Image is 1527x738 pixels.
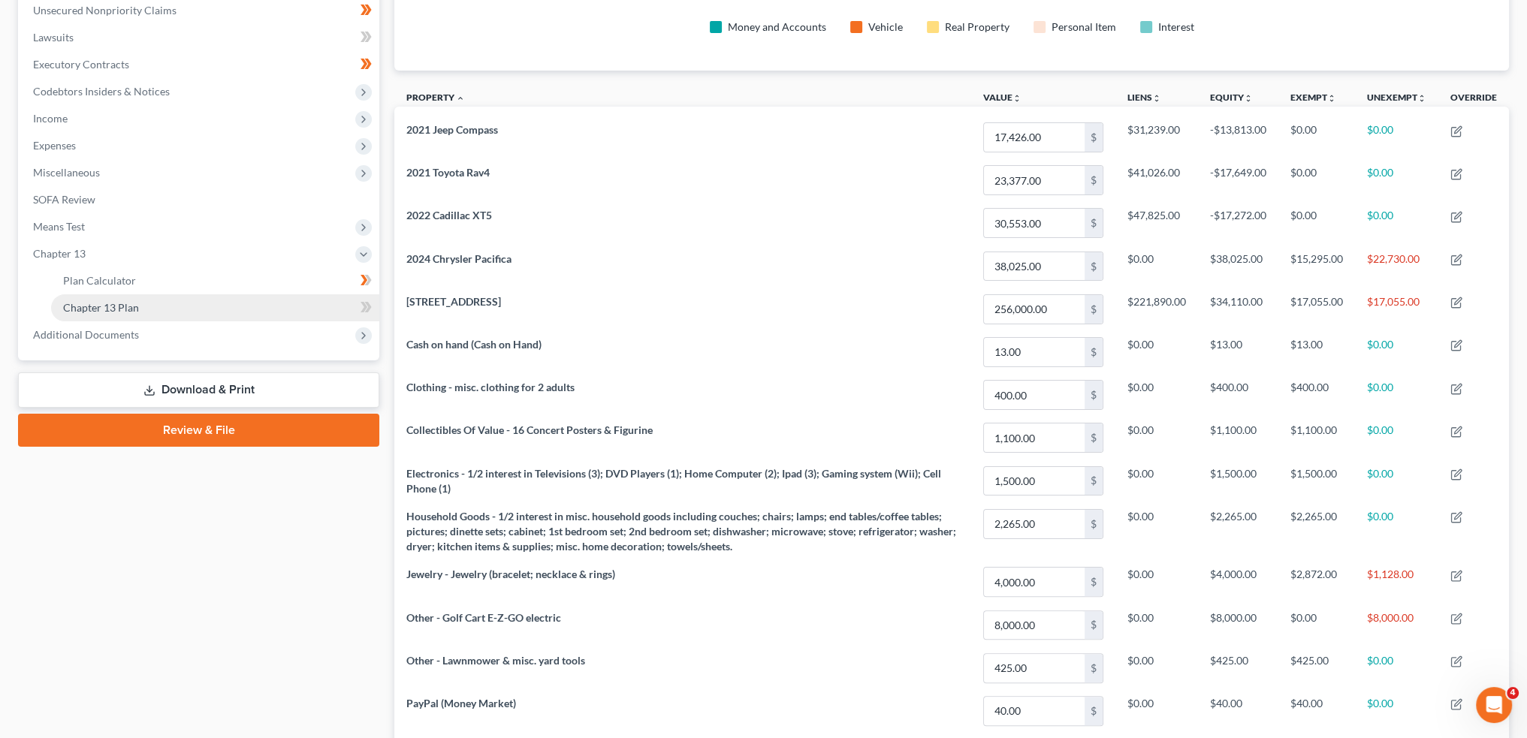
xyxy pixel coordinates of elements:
[984,423,1085,452] input: 0.00
[1085,510,1103,538] div: $
[33,85,170,98] span: Codebtors Insiders & Notices
[1278,373,1355,416] td: $400.00
[1210,92,1253,103] a: Equityunfold_more
[1278,159,1355,202] td: $0.00
[984,654,1085,682] input: 0.00
[1438,83,1509,116] th: Override
[1115,459,1198,502] td: $0.00
[984,381,1085,409] input: 0.00
[1278,459,1355,502] td: $1,500.00
[1278,502,1355,560] td: $2,265.00
[406,338,542,351] span: Cash on hand (Cash on Hand)
[1417,94,1426,103] i: unfold_more
[1278,561,1355,604] td: $2,872.00
[1115,245,1198,288] td: $0.00
[1367,92,1426,103] a: Unexemptunfold_more
[1198,202,1278,245] td: -$17,272.00
[1327,94,1336,103] i: unfold_more
[1115,288,1198,330] td: $221,890.00
[406,209,492,221] span: 2022 Cadillac XT5
[1158,20,1194,35] div: Interest
[51,294,379,321] a: Chapter 13 Plan
[983,92,1022,103] a: Valueunfold_more
[406,295,501,308] span: [STREET_ADDRESS]
[1278,330,1355,373] td: $13.00
[1198,373,1278,416] td: $400.00
[1085,611,1103,640] div: $
[1085,467,1103,496] div: $
[1355,288,1438,330] td: $17,055.00
[1115,502,1198,560] td: $0.00
[1085,697,1103,725] div: $
[1085,338,1103,366] div: $
[1115,116,1198,158] td: $31,239.00
[1115,646,1198,689] td: $0.00
[1198,646,1278,689] td: $425.00
[1278,245,1355,288] td: $15,295.00
[1115,561,1198,604] td: $0.00
[1085,295,1103,324] div: $
[1198,561,1278,604] td: $4,000.00
[1355,561,1438,604] td: $1,128.00
[1115,373,1198,416] td: $0.00
[1278,689,1355,732] td: $40.00
[1476,687,1512,723] iframe: Intercom live chat
[1115,689,1198,732] td: $0.00
[984,467,1085,496] input: 0.00
[1115,159,1198,202] td: $41,026.00
[406,510,956,553] span: Household Goods - 1/2 interest in misc. household goods including couches; chairs; lamps; end tab...
[33,220,85,233] span: Means Test
[33,139,76,152] span: Expenses
[984,252,1085,281] input: 0.00
[33,247,86,260] span: Chapter 13
[1278,116,1355,158] td: $0.00
[33,328,139,341] span: Additional Documents
[21,51,379,78] a: Executory Contracts
[18,372,379,408] a: Download & Print
[984,510,1085,538] input: 0.00
[1085,209,1103,237] div: $
[984,166,1085,194] input: 0.00
[1085,252,1103,281] div: $
[51,267,379,294] a: Plan Calculator
[406,92,465,103] a: Property expand_less
[1085,123,1103,152] div: $
[1278,288,1355,330] td: $17,055.00
[406,568,615,580] span: Jewelry - Jewelry (bracelet; necklace & rings)
[1085,381,1103,409] div: $
[1355,330,1438,373] td: $0.00
[1198,288,1278,330] td: $34,110.00
[1355,202,1438,245] td: $0.00
[1507,687,1519,699] span: 4
[1355,159,1438,202] td: $0.00
[728,20,826,35] div: Money and Accounts
[1115,202,1198,245] td: $47,825.00
[1290,92,1336,103] a: Exemptunfold_more
[1085,423,1103,452] div: $
[1355,689,1438,732] td: $0.00
[1355,116,1438,158] td: $0.00
[1278,646,1355,689] td: $425.00
[1198,459,1278,502] td: $1,500.00
[1355,459,1438,502] td: $0.00
[1115,330,1198,373] td: $0.00
[1152,94,1161,103] i: unfold_more
[1355,417,1438,459] td: $0.00
[456,94,465,103] i: expand_less
[406,252,512,265] span: 2024 Chrysler Pacifica
[984,697,1085,725] input: 0.00
[984,338,1085,366] input: 0.00
[406,697,516,709] span: PayPal (Money Market)
[33,58,129,71] span: Executory Contracts
[1278,202,1355,245] td: $0.00
[984,123,1085,152] input: 0.00
[33,193,95,206] span: SOFA Review
[1278,604,1355,646] td: $0.00
[1198,689,1278,732] td: $40.00
[406,123,498,136] span: 2021 Jeep Compass
[1198,116,1278,158] td: -$13,813.00
[1198,159,1278,202] td: -$17,649.00
[1198,417,1278,459] td: $1,100.00
[1355,245,1438,288] td: $22,730.00
[406,166,490,179] span: 2021 Toyota Rav4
